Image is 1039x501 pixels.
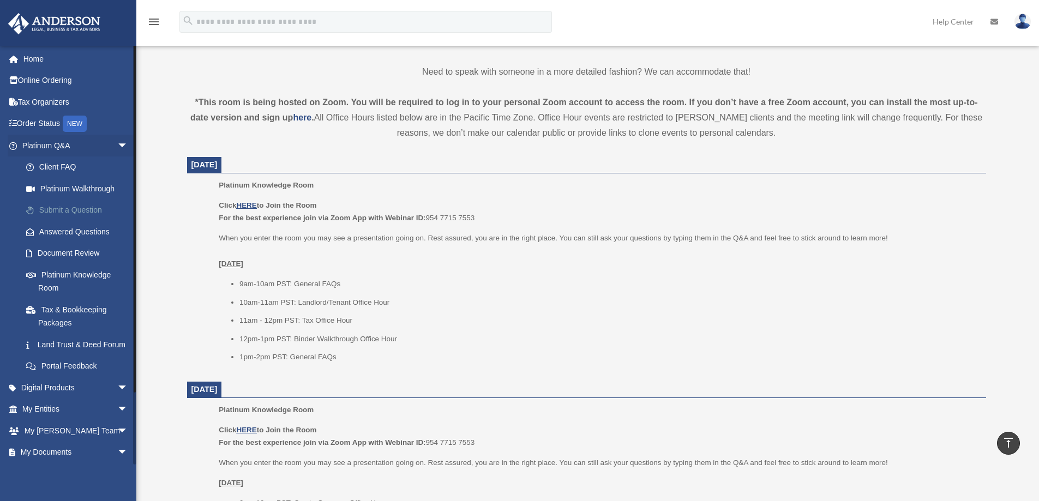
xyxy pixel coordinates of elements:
p: 954 7715 7553 [219,424,978,449]
a: Submit a Question [15,200,145,221]
a: HERE [236,426,256,434]
a: Home [8,48,145,70]
a: here [293,113,311,122]
i: search [182,15,194,27]
span: arrow_drop_down [117,135,139,157]
span: Platinum Knowledge Room [219,181,314,189]
a: Land Trust & Deed Forum [15,334,145,355]
div: NEW [63,116,87,132]
i: vertical_align_top [1002,436,1015,449]
a: Digital Productsarrow_drop_down [8,377,145,399]
a: menu [147,19,160,28]
a: Document Review [15,243,145,264]
u: [DATE] [219,259,243,268]
p: Need to speak with someone in a more detailed fashion? We can accommodate that! [187,64,986,80]
img: Anderson Advisors Platinum Portal [5,13,104,34]
span: arrow_drop_down [117,420,139,442]
p: When you enter the room you may see a presentation going on. Rest assured, you are in the right p... [219,232,978,270]
a: Order StatusNEW [8,113,145,135]
li: 1pm-2pm PST: General FAQs [239,351,978,364]
u: [DATE] [219,479,243,487]
span: arrow_drop_down [117,399,139,421]
a: Platinum Q&Aarrow_drop_down [8,135,145,156]
li: 12pm-1pm PST: Binder Walkthrough Office Hour [239,333,978,346]
a: Online Learningarrow_drop_down [8,463,145,485]
a: Tax & Bookkeeping Packages [15,299,145,334]
li: 9am-10am PST: General FAQs [239,277,978,291]
span: arrow_drop_down [117,442,139,464]
div: All Office Hours listed below are in the Pacific Time Zone. Office Hour events are restricted to ... [187,95,986,141]
b: For the best experience join via Zoom App with Webinar ID: [219,214,425,222]
span: [DATE] [191,385,218,394]
a: Online Ordering [8,70,145,92]
li: 10am-11am PST: Landlord/Tenant Office Hour [239,296,978,309]
i: menu [147,15,160,28]
a: HERE [236,201,256,209]
span: [DATE] [191,160,218,169]
a: My [PERSON_NAME] Teamarrow_drop_down [8,420,145,442]
li: 11am - 12pm PST: Tax Office Hour [239,314,978,327]
strong: . [311,113,314,122]
b: Click to Join the Room [219,201,316,209]
p: 954 7715 7553 [219,199,978,225]
a: Portal Feedback [15,355,145,377]
strong: *This room is being hosted on Zoom. You will be required to log in to your personal Zoom account ... [190,98,978,122]
a: Tax Organizers [8,91,145,113]
p: When you enter the room you may see a presentation going on. Rest assured, you are in the right p... [219,456,978,469]
span: arrow_drop_down [117,377,139,399]
a: Platinum Walkthrough [15,178,145,200]
a: Platinum Knowledge Room [15,264,139,299]
a: Answered Questions [15,221,145,243]
a: Client FAQ [15,156,145,178]
span: Platinum Knowledge Room [219,406,314,414]
a: vertical_align_top [997,432,1020,455]
b: Click to Join the Room [219,426,316,434]
span: arrow_drop_down [117,463,139,485]
a: My Entitiesarrow_drop_down [8,399,145,420]
b: For the best experience join via Zoom App with Webinar ID: [219,438,425,446]
img: User Pic [1014,14,1031,29]
a: My Documentsarrow_drop_down [8,442,145,463]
